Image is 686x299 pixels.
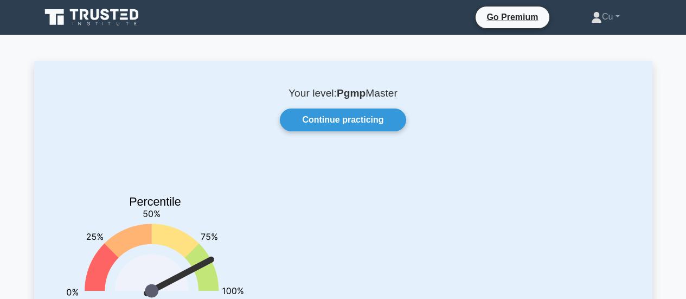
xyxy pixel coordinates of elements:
[565,6,646,28] a: Cu
[280,109,406,131] a: Continue practicing
[129,195,181,208] text: Percentile
[337,87,366,99] b: Pgmp
[480,10,544,24] a: Go Premium
[60,87,626,100] p: Your level: Master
